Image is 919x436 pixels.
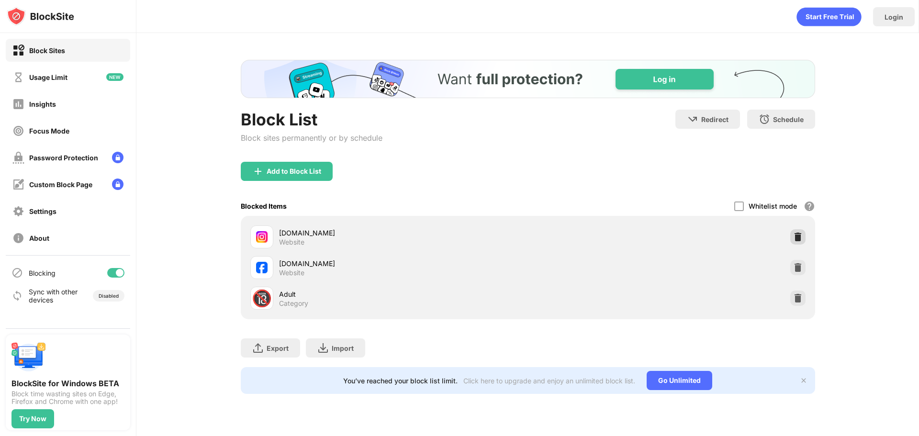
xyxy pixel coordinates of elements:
div: Usage Limit [29,73,67,81]
div: Block List [241,110,382,129]
div: Adult [279,289,528,299]
div: animation [796,7,862,26]
iframe: Banner [241,60,815,98]
div: Try Now [19,415,46,423]
div: Custom Block Page [29,180,92,189]
div: 🔞 [252,289,272,308]
img: favicons [256,262,268,273]
div: About [29,234,49,242]
div: Whitelist mode [749,202,797,210]
img: settings-off.svg [12,205,24,217]
div: Login [885,13,903,21]
div: Click here to upgrade and enjoy an unlimited block list. [463,377,635,385]
div: Redirect [701,115,728,123]
div: Import [332,344,354,352]
div: Go Unlimited [647,371,712,390]
div: Export [267,344,289,352]
div: Website [279,268,304,277]
div: Sync with other devices [29,288,78,304]
div: You’ve reached your block list limit. [343,377,458,385]
div: Website [279,238,304,246]
img: x-button.svg [800,377,807,384]
div: Add to Block List [267,168,321,175]
img: sync-icon.svg [11,290,23,302]
img: block-on.svg [12,45,24,56]
img: customize-block-page-off.svg [12,179,24,190]
div: Blocked Items [241,202,287,210]
img: insights-off.svg [12,98,24,110]
div: Password Protection [29,154,98,162]
img: lock-menu.svg [112,179,123,190]
div: Block Sites [29,46,65,55]
img: lock-menu.svg [112,152,123,163]
div: BlockSite for Windows BETA [11,379,124,388]
img: favicons [256,231,268,243]
div: Focus Mode [29,127,69,135]
div: Disabled [99,293,119,299]
img: time-usage-off.svg [12,71,24,83]
div: Block time wasting sites on Edge, Firefox and Chrome with one app! [11,390,124,405]
div: Settings [29,207,56,215]
img: push-desktop.svg [11,340,46,375]
div: Block sites permanently or by schedule [241,133,382,143]
div: Schedule [773,115,804,123]
img: logo-blocksite.svg [7,7,74,26]
div: Insights [29,100,56,108]
img: new-icon.svg [106,73,123,81]
div: Blocking [29,269,56,277]
div: Category [279,299,308,308]
img: about-off.svg [12,232,24,244]
img: focus-off.svg [12,125,24,137]
img: password-protection-off.svg [12,152,24,164]
div: [DOMAIN_NAME] [279,258,528,268]
div: [DOMAIN_NAME] [279,228,528,238]
img: blocking-icon.svg [11,267,23,279]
